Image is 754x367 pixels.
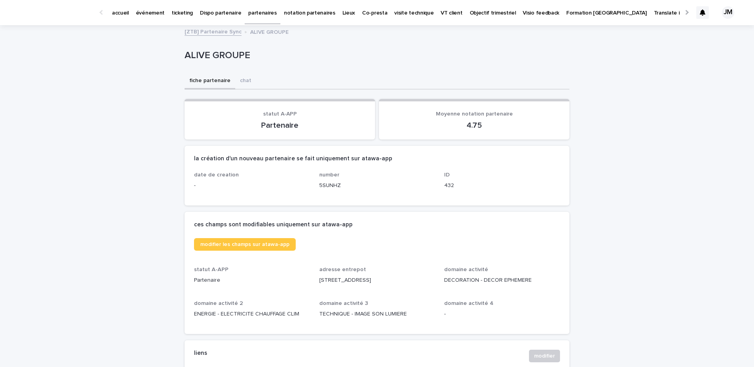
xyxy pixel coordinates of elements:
[16,5,92,20] img: Ls34BcGeRexTGTNfXpUC
[319,301,368,306] span: domaine activité 3
[194,155,392,162] h2: la création d'un nouveau partenaire se fait uniquement sur atawa-app
[185,50,566,61] p: ALIVE GROUPE
[319,172,339,178] span: number
[194,276,310,284] p: Partenaire
[319,267,366,272] span: adresse entrepot
[534,352,555,360] span: modifier
[388,121,560,130] p: 4.75
[263,111,297,117] span: statut A-APP
[200,242,289,247] span: modifier les champs sur atawa-app
[722,6,734,19] div: JM
[444,267,488,272] span: domaine activité
[194,172,239,178] span: date de creation
[185,27,242,36] a: [ZTB] Partenaire Sync
[235,73,256,90] button: chat
[185,73,235,90] button: fiche partenaire
[444,172,450,178] span: ID
[319,276,435,284] p: [STREET_ADDRESS]
[444,182,560,190] p: 432
[194,182,310,190] p: -
[250,27,289,36] p: ALIVE GROUPE
[319,182,435,190] p: 5SUNHZ
[436,111,513,117] span: Moyenne notation partenaire
[529,350,560,362] button: modifier
[194,267,229,272] span: statut A-APP
[319,310,435,318] p: TECHNIQUE - IMAGE SON LUMIERE
[444,301,494,306] span: domaine activité 4
[444,310,560,318] p: -
[194,310,310,318] p: ENERGIE - ELECTRICITE CHAUFFAGE CLIM
[194,221,353,228] h2: ces champs sont modifiables uniquement sur atawa-app
[444,276,560,284] p: DECORATION - DECOR EPHEMERE
[194,238,296,251] a: modifier les champs sur atawa-app
[194,350,207,357] h2: liens
[194,301,243,306] span: domaine activité 2
[194,121,366,130] p: Partenaire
